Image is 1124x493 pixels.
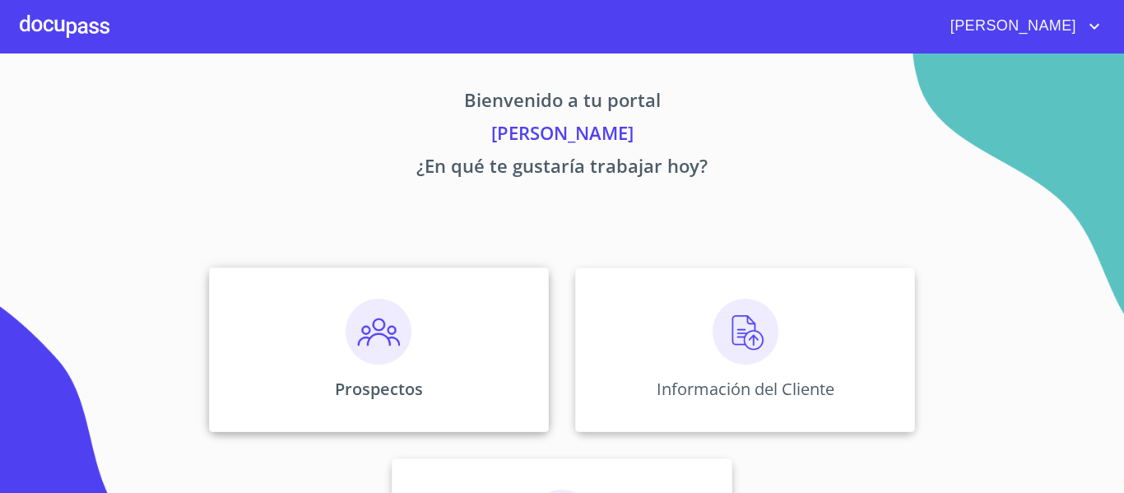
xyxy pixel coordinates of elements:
[657,378,834,400] p: Información del Cliente
[938,13,1104,40] button: account of current user
[55,86,1069,119] p: Bienvenido a tu portal
[346,299,411,365] img: prospectos.png
[55,119,1069,152] p: [PERSON_NAME]
[938,13,1085,40] span: [PERSON_NAME]
[55,152,1069,185] p: ¿En qué te gustaría trabajar hoy?
[335,378,423,400] p: Prospectos
[713,299,778,365] img: carga.png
